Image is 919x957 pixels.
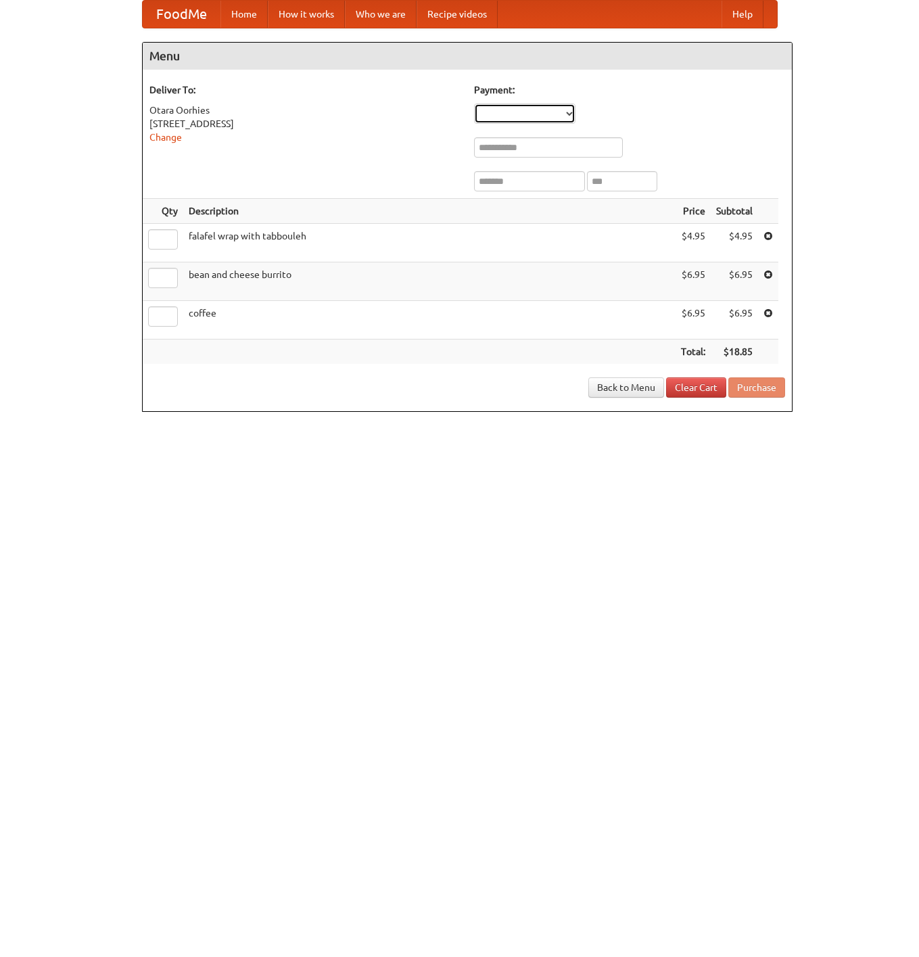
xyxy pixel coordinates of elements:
[728,377,785,398] button: Purchase
[676,224,711,262] td: $4.95
[149,83,461,97] h5: Deliver To:
[666,377,726,398] a: Clear Cart
[183,262,676,301] td: bean and cheese burrito
[183,224,676,262] td: falafel wrap with tabbouleh
[345,1,417,28] a: Who we are
[143,43,792,70] h4: Menu
[676,199,711,224] th: Price
[149,103,461,117] div: Otara Oorhies
[588,377,664,398] a: Back to Menu
[711,199,758,224] th: Subtotal
[143,1,220,28] a: FoodMe
[268,1,345,28] a: How it works
[676,301,711,340] td: $6.95
[149,117,461,131] div: [STREET_ADDRESS]
[711,301,758,340] td: $6.95
[417,1,498,28] a: Recipe videos
[676,262,711,301] td: $6.95
[474,83,785,97] h5: Payment:
[149,132,182,143] a: Change
[722,1,763,28] a: Help
[711,262,758,301] td: $6.95
[711,224,758,262] td: $4.95
[143,199,183,224] th: Qty
[183,199,676,224] th: Description
[220,1,268,28] a: Home
[676,340,711,365] th: Total:
[183,301,676,340] td: coffee
[711,340,758,365] th: $18.85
